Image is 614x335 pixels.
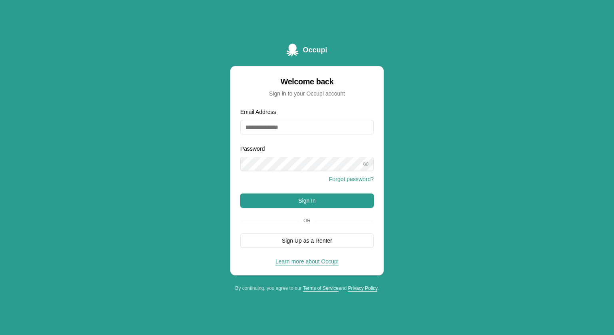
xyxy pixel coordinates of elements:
[240,233,374,248] button: Sign Up as a Renter
[348,285,377,291] a: Privacy Policy
[287,44,327,56] a: Occupi
[240,90,374,98] div: Sign in to your Occupi account
[303,44,327,56] span: Occupi
[240,193,374,208] button: Sign In
[275,258,339,265] a: Learn more about Occupi
[240,109,276,115] label: Email Address
[240,76,374,87] div: Welcome back
[230,285,384,291] div: By continuing, you agree to our and .
[303,285,339,291] a: Terms of Service
[329,175,374,183] button: Forgot password?
[240,146,265,152] label: Password
[300,217,314,224] span: Or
